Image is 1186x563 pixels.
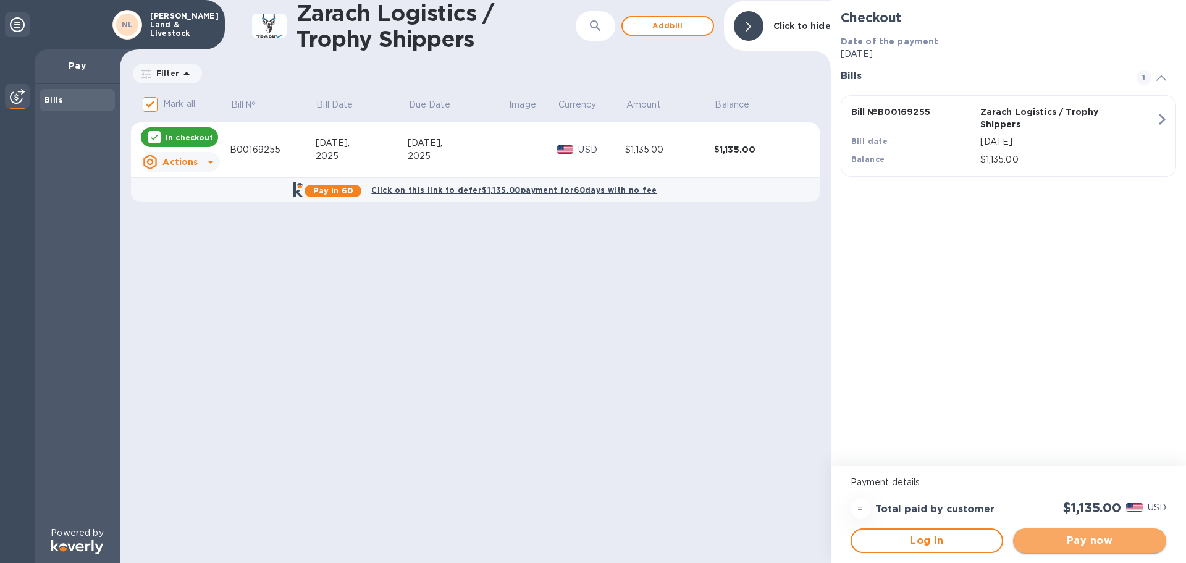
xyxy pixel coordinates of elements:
[122,20,133,29] b: NL
[851,499,870,519] div: =
[408,150,508,163] div: 2025
[558,98,597,111] p: Currency
[316,98,369,111] span: Bill Date
[316,150,408,163] div: 2025
[715,98,749,111] p: Balance
[163,98,195,111] p: Mark all
[44,95,63,104] b: Bills
[313,186,353,195] b: Pay in 60
[166,132,213,143] p: In checkout
[1023,533,1156,548] span: Pay now
[626,98,677,111] span: Amount
[715,98,765,111] span: Balance
[162,157,198,167] u: Actions
[851,106,975,118] p: Bill № B00169255
[578,143,625,156] p: USD
[1148,501,1166,514] p: USD
[409,98,450,111] p: Due Date
[371,185,657,195] b: Click on this link to defer $1,135.00 payment for 60 days with no fee
[862,533,993,548] span: Log in
[509,98,536,111] p: Image
[231,98,272,111] span: Bill №
[621,16,714,36] button: Addbill
[841,48,1176,61] p: [DATE]
[316,137,408,150] div: [DATE],
[44,59,110,72] p: Pay
[557,145,574,154] img: USD
[773,21,831,31] b: Click to hide
[230,143,316,156] div: B00169255
[841,36,939,46] b: Date of the payment
[980,135,1156,148] p: [DATE]
[51,527,103,540] p: Powered by
[150,12,212,38] p: [PERSON_NAME] Land & Livestock
[1126,503,1143,512] img: USD
[851,155,885,164] b: Balance
[1137,70,1151,85] span: 1
[316,98,353,111] p: Bill Date
[841,10,1176,25] h2: Checkout
[851,137,888,146] b: Bill date
[151,68,179,78] p: Filter
[714,143,803,156] div: $1,135.00
[1063,500,1121,515] h2: $1,135.00
[625,143,714,156] div: $1,135.00
[980,106,1104,130] p: Zarach Logistics / Trophy Shippers
[1013,528,1166,553] button: Pay now
[851,528,1004,553] button: Log in
[851,476,1166,489] p: Payment details
[875,504,995,515] h3: Total paid by customer
[633,19,703,33] span: Add bill
[409,98,466,111] span: Due Date
[408,137,508,150] div: [DATE],
[51,540,103,554] img: Logo
[841,70,1122,82] h3: Bills
[231,98,256,111] p: Bill №
[626,98,661,111] p: Amount
[841,95,1176,177] button: Bill №B00169255Zarach Logistics / Trophy ShippersBill date[DATE]Balance$1,135.00
[980,153,1156,166] p: $1,135.00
